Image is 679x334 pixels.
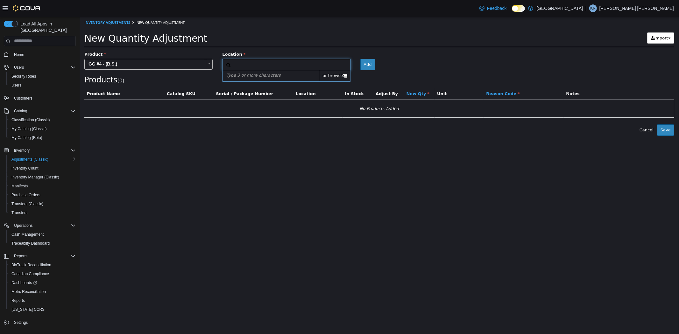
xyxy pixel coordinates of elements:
input: Dark Mode [512,5,525,12]
span: Transfers [9,209,76,217]
a: GG #4 - (B.S.) [5,42,133,53]
a: [US_STATE] CCRS [9,306,47,313]
a: Classification (Classic) [9,116,53,124]
a: Metrc Reconciliation [9,288,48,296]
button: Import [568,16,595,27]
div: klohe roper [589,4,597,12]
a: Cash Management [9,231,46,238]
span: or browse [239,53,271,64]
span: Users [14,65,24,70]
a: Manifests [9,182,30,190]
button: Traceabilty Dashboard [6,239,78,248]
span: Dashboards [9,279,76,287]
p: [GEOGRAPHIC_DATA] [536,4,583,12]
a: Dashboards [9,279,39,287]
button: Operations [1,221,78,230]
a: Purchase Orders [9,191,43,199]
a: Transfers [9,209,30,217]
span: Metrc Reconciliation [11,289,46,294]
a: Traceabilty Dashboard [9,240,52,247]
span: Settings [14,320,28,325]
button: Location [216,74,237,80]
span: Manifests [11,184,28,189]
span: Inventory Manager (Classic) [11,175,59,180]
span: Reports [11,252,76,260]
span: Traceabilty Dashboard [9,240,76,247]
span: Canadian Compliance [11,271,49,276]
button: Cancel [556,108,577,119]
a: Reports [9,297,27,304]
span: Users [11,83,21,88]
span: My Catalog (Beta) [11,135,42,140]
span: Reason Code [407,74,440,79]
button: Product Name [7,74,42,80]
button: Users [1,63,78,72]
small: ( ) [38,61,45,67]
span: Inventory [11,147,76,154]
span: 0 [40,61,43,67]
span: Cash Management [9,231,76,238]
span: Purchase Orders [9,191,76,199]
button: Transfers (Classic) [6,199,78,208]
button: Inventory Count [6,164,78,173]
button: Cash Management [6,230,78,239]
img: Cova [13,5,41,11]
button: Manifests [6,182,78,191]
span: Users [9,81,76,89]
span: Products [5,59,38,67]
button: In Stock [265,74,286,80]
span: Washington CCRS [9,306,76,313]
a: BioTrack Reconciliation [9,261,54,269]
span: Feedback [487,5,506,11]
span: BioTrack Reconciliation [9,261,76,269]
a: My Catalog (Beta) [9,134,45,142]
button: Adjust By [296,74,320,80]
span: Customers [14,96,32,101]
button: Metrc Reconciliation [6,287,78,296]
span: Home [14,52,24,57]
span: New Qty [327,74,350,79]
button: Canadian Compliance [6,269,78,278]
a: Inventory Manager (Classic) [9,173,62,181]
span: Settings [11,318,76,326]
span: Transfers (Classic) [9,200,76,208]
span: Dashboards [11,280,37,285]
span: kr [590,4,596,12]
span: Metrc Reconciliation [9,288,76,296]
span: Manifests [9,182,76,190]
button: Inventory Manager (Classic) [6,173,78,182]
a: Home [11,51,27,59]
span: Inventory Count [9,164,76,172]
button: Reports [11,252,30,260]
span: New Quantity Adjustment [57,3,105,8]
button: [US_STATE] CCRS [6,305,78,314]
span: My Catalog (Classic) [9,125,76,133]
button: Classification (Classic) [6,115,78,124]
span: Inventory [14,148,30,153]
span: Catalog [11,107,76,115]
span: Classification (Classic) [11,117,50,122]
span: Traceabilty Dashboard [11,241,50,246]
button: Users [6,81,78,90]
button: Save [577,108,595,119]
span: New Quantity Adjustment [5,16,128,27]
button: Security Roles [6,72,78,81]
button: My Catalog (Classic) [6,124,78,133]
button: Reports [1,252,78,261]
a: Adjustments (Classic) [9,156,51,163]
span: Users [11,64,76,71]
span: Home [11,51,76,59]
a: Transfers (Classic) [9,200,46,208]
a: Inventory Adjustments [5,3,51,8]
button: Transfers [6,208,78,217]
span: Inventory Manager (Classic) [9,173,76,181]
a: Dashboards [6,278,78,287]
button: Serial / Package Number [136,74,195,80]
a: Feedback [477,2,509,15]
span: Security Roles [11,74,36,79]
a: Inventory Count [9,164,41,172]
span: Reports [11,298,25,303]
button: Home [1,50,78,59]
span: Load All Apps in [GEOGRAPHIC_DATA] [18,21,76,33]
